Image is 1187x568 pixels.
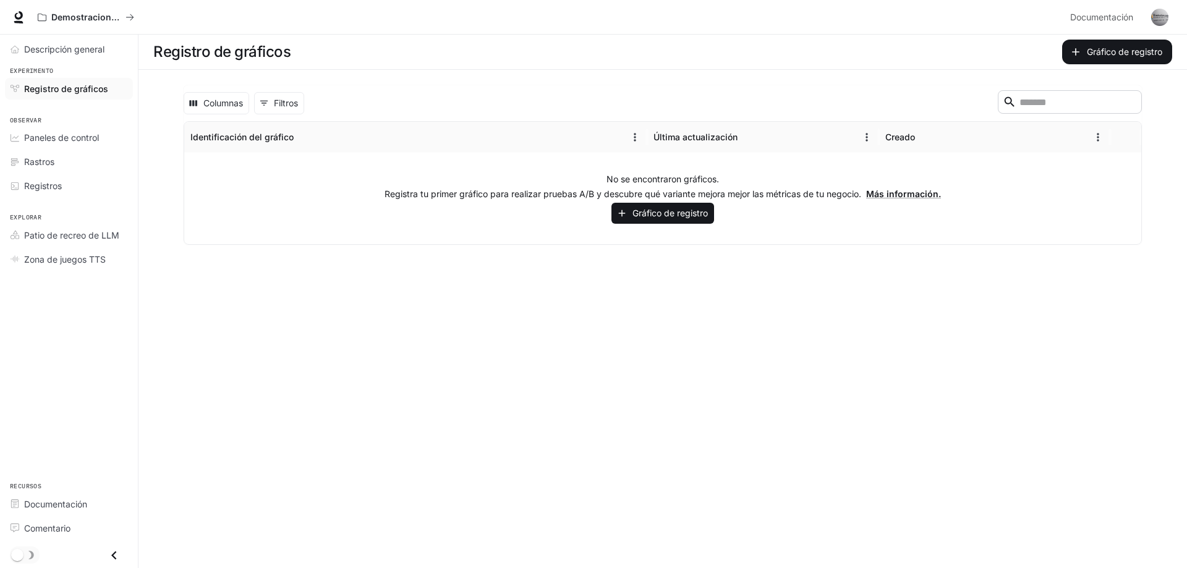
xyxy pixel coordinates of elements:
button: Gráfico de registro [611,203,714,223]
font: Observar [10,116,41,124]
button: Menú [1089,128,1107,146]
button: Todos los espacios de trabajo [32,5,140,30]
font: Recursos [10,482,41,490]
font: Documentación [1070,12,1133,22]
button: Mostrar filtros [254,92,304,114]
font: Demostraciones de IA en el mundo [51,12,201,22]
a: Zona de juegos TTS [5,248,133,270]
a: Descripción general [5,38,133,60]
font: Registro de gráficos [24,83,108,94]
font: Descripción general [24,44,104,54]
font: Comentario [24,523,70,533]
font: Creado [885,132,915,142]
font: Última actualización [653,132,738,142]
img: Avatar de usuario [1151,9,1168,26]
font: Paneles de control [24,132,99,143]
button: Clasificar [916,128,935,146]
button: Menú [626,128,644,146]
font: Registros [24,180,62,191]
button: Clasificar [295,128,313,146]
button: Gráfico de registro [1062,40,1172,64]
font: No se encontraron gráficos. [606,174,719,184]
a: Registro de gráficos [5,78,133,100]
font: Gráfico de registro [632,208,708,218]
font: Patio de recreo de LLM [24,230,119,240]
button: Menú [857,128,876,146]
font: Gráfico de registro [1087,46,1162,57]
font: Documentación [24,499,87,509]
span: Alternar modo oscuro [11,548,23,561]
button: Clasificar [739,128,757,146]
font: Experimento [10,67,53,75]
font: Explorar [10,213,41,221]
a: Rastros [5,151,133,172]
font: Identificación del gráfico [190,132,294,142]
a: Documentación [1065,5,1142,30]
font: Zona de juegos TTS [24,254,106,265]
div: Buscar [998,90,1142,116]
font: Filtros [274,98,298,108]
a: Comentario [5,517,133,539]
button: Seleccionar columnas [184,92,249,114]
button: Avatar de usuario [1147,5,1172,30]
font: Registro de gráficos [153,43,291,61]
font: Registra tu primer gráfico para realizar pruebas A/B y descubre qué variante mejora mejor las mét... [385,189,861,199]
font: Rastros [24,156,54,167]
a: Documentación [5,493,133,515]
a: Patio de recreo de LLM [5,224,133,246]
a: Registros [5,175,133,197]
button: Cerrar cajón [100,543,128,568]
a: Paneles de control [5,127,133,148]
a: Más información. [866,189,941,199]
font: Columnas [203,98,243,108]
